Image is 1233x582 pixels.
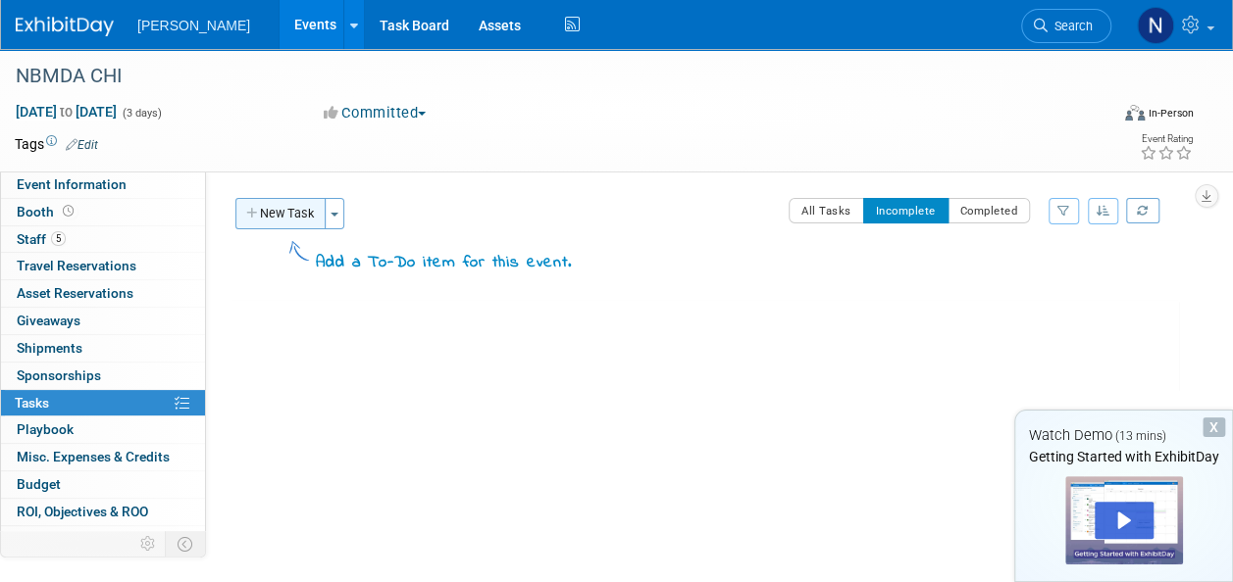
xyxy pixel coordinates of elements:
[166,531,206,557] td: Toggle Event Tabs
[17,340,82,356] span: Shipments
[17,176,127,192] span: Event Information
[57,104,76,120] span: to
[15,134,98,154] td: Tags
[17,449,170,464] span: Misc. Expenses & Credits
[235,198,326,229] button: New Task
[131,531,166,557] td: Personalize Event Tab Strip
[1022,102,1194,131] div: Event Format
[1048,19,1093,33] span: Search
[121,107,162,120] span: (3 days)
[15,103,118,121] span: [DATE] [DATE]
[1,526,205,553] a: Attachments
[948,198,1031,223] button: Completed
[17,504,148,519] span: ROI, Objectives & ROO
[1,416,205,443] a: Playbook
[17,258,136,273] span: Travel Reservations
[863,198,949,223] button: Incomplete
[1140,134,1193,144] div: Event Rating
[15,395,49,411] span: Tasks
[1021,9,1111,43] a: Search
[1015,425,1232,446] div: Watch Demo
[1,390,205,416] a: Tasks
[1,280,205,307] a: Asset Reservations
[17,313,80,328] span: Giveaways
[1137,7,1174,44] img: Nicole Mireles Nicole Mireles
[17,204,77,219] span: Booth
[1,363,205,389] a: Sponsorships
[9,59,1093,94] div: NBMDA CHI
[17,531,95,547] span: Attachments
[17,476,61,492] span: Budget
[51,231,66,246] span: 5
[1203,417,1225,437] div: Dismiss
[1,171,205,198] a: Event Information
[1,444,205,470] a: Misc. Expenses & Credits
[1,499,205,525] a: ROI, Objectives & ROO
[17,367,101,383] span: Sponsorships
[1125,105,1145,121] img: Format-Inperson.png
[1,471,205,498] a: Budget
[1115,429,1166,443] span: (13 mins)
[59,204,77,218] span: Booth not reserved yet
[316,252,572,275] div: Add a To-Do item for this event.
[1,335,205,362] a: Shipments
[1095,502,1154,539] div: Play
[317,103,434,123] button: Committed
[137,18,250,33] span: [PERSON_NAME]
[1,226,205,253] a: Staff5
[17,421,74,437] span: Playbook
[16,17,114,36] img: ExhibitDay
[1,308,205,334] a: Giveaways
[1015,447,1232,466] div: Getting Started with ExhibitDay
[1126,198,1159,223] a: Refresh
[66,138,98,152] a: Edit
[1148,106,1194,121] div: In-Person
[17,285,133,301] span: Asset Reservations
[17,231,66,247] span: Staff
[1,253,205,279] a: Travel Reservations
[1,199,205,225] a: Booth
[789,198,864,223] button: All Tasks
